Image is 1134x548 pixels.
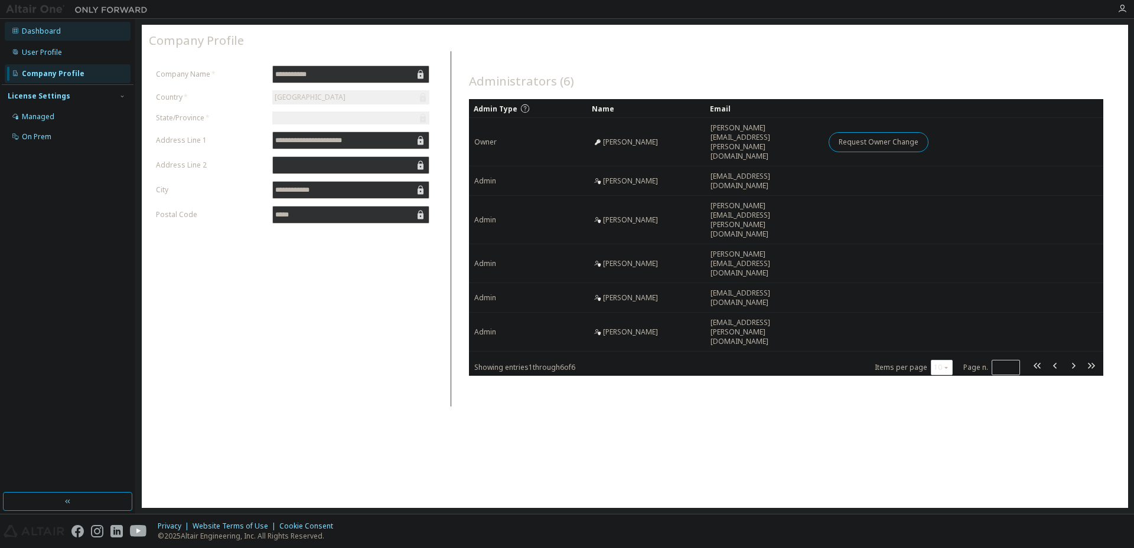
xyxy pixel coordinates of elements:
span: Showing entries 1 through 6 of 6 [474,362,575,372]
img: Altair One [6,4,154,15]
span: [PERSON_NAME][EMAIL_ADDRESS][DOMAIN_NAME] [711,250,818,278]
img: linkedin.svg [110,525,123,537]
span: Admin [474,259,496,268]
span: Admin [474,176,496,186]
label: City [156,185,265,195]
label: Company Name [156,70,265,79]
span: [PERSON_NAME] [603,293,658,303]
label: Country [156,93,265,102]
span: [PERSON_NAME][EMAIL_ADDRESS][PERSON_NAME][DOMAIN_NAME] [711,201,818,239]
span: Company Profile [149,32,244,48]
label: Address Line 2 [156,160,265,170]
button: Request Owner Change [829,132,928,152]
span: [PERSON_NAME] [603,137,658,147]
span: [PERSON_NAME] [603,327,658,337]
span: Items per page [875,360,953,375]
span: Admin Type [474,104,517,114]
span: Admin [474,327,496,337]
span: [PERSON_NAME] [603,176,658,186]
span: Administrators (6) [469,73,574,89]
span: [PERSON_NAME] [603,215,658,225]
div: Managed [22,112,54,122]
div: Name [592,99,700,118]
div: Company Profile [22,69,84,78]
img: instagram.svg [91,525,103,537]
div: Email [710,99,819,118]
div: Website Terms of Use [193,521,279,531]
label: Address Line 1 [156,136,265,145]
span: [EMAIL_ADDRESS][PERSON_NAME][DOMAIN_NAME] [711,318,818,346]
span: [PERSON_NAME] [603,259,658,268]
div: [GEOGRAPHIC_DATA] [272,90,429,104]
span: [PERSON_NAME][EMAIL_ADDRESS][PERSON_NAME][DOMAIN_NAME] [711,123,818,161]
button: 10 [934,363,950,372]
span: [EMAIL_ADDRESS][DOMAIN_NAME] [711,288,818,307]
span: Owner [474,137,497,147]
div: Dashboard [22,27,61,36]
label: Postal Code [156,210,265,219]
span: Admin [474,293,496,303]
p: © 2025 Altair Engineering, Inc. All Rights Reserved. [158,531,340,541]
div: Cookie Consent [279,521,340,531]
img: youtube.svg [130,525,147,537]
div: [GEOGRAPHIC_DATA] [273,91,347,104]
img: facebook.svg [71,525,84,537]
label: State/Province [156,113,265,123]
span: Admin [474,215,496,225]
div: On Prem [22,132,51,142]
div: User Profile [22,48,62,57]
div: License Settings [8,91,70,101]
span: Page n. [963,360,1020,375]
img: altair_logo.svg [4,525,64,537]
div: Privacy [158,521,193,531]
span: [EMAIL_ADDRESS][DOMAIN_NAME] [711,172,818,191]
